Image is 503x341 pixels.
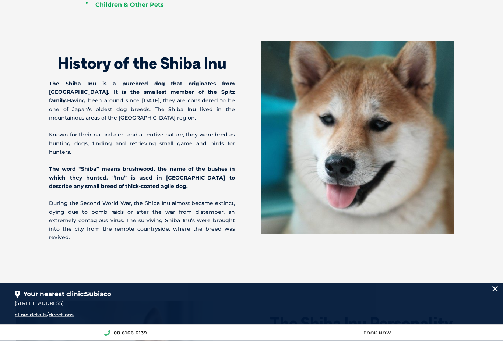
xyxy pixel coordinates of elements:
[85,290,111,298] span: Subiaco
[49,131,235,157] p: Known for their natural alert and attentive nature, they were bred as hunting dogs, finding and r...
[49,166,235,189] strong: The word “Shiba” means brushwood, the name of the bushes in which they hunted. “Inu” is used in [...
[49,56,235,71] h2: History of the Shiba Inu
[49,199,235,242] p: During the Second World War, the Shiba Inu almost became extinct, dying due to bomb raids or afte...
[15,311,299,319] div: /
[95,1,164,8] a: Children & Other Pets
[15,312,47,317] a: clinic details
[104,330,110,336] img: location_phone.svg
[15,299,488,308] div: [STREET_ADDRESS]
[492,286,498,292] img: location_close.svg
[261,41,454,234] img: Shiba Inu dog breed
[49,312,74,317] a: directions
[363,330,391,335] a: Book Now
[49,81,235,104] strong: The Shiba Inu is a purebred dog that originates from [GEOGRAPHIC_DATA]. It is the smallest member...
[15,291,20,299] img: location_pin.svg
[49,80,235,122] p: Having been around since [DATE], they are considered to be one of Japan’s oldest dog breeds. The ...
[114,330,147,335] a: 08 6166 6139
[15,283,488,299] div: Your nearest clinic:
